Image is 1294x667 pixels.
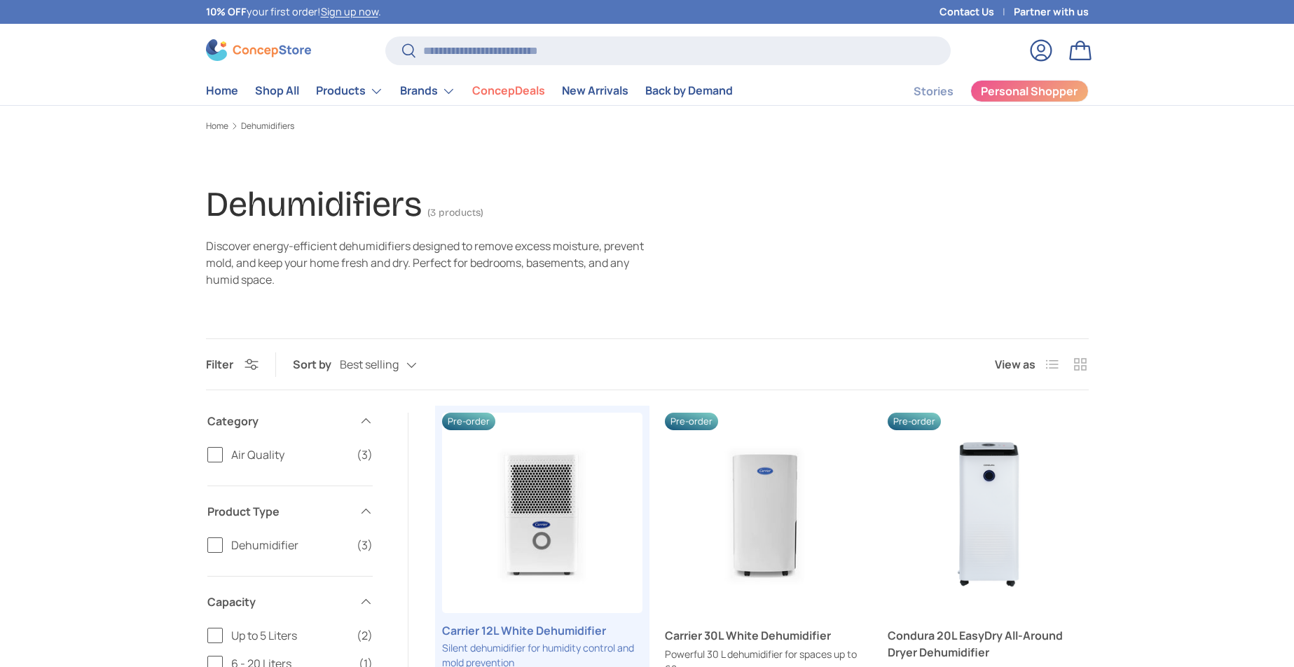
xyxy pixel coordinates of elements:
[357,446,373,463] span: (3)
[207,413,350,429] span: Category
[392,77,464,105] summary: Brands
[206,4,381,20] p: your first order! .
[645,77,733,104] a: Back by Demand
[970,80,1089,102] a: Personal Shopper
[206,357,233,372] span: Filter
[206,77,238,104] a: Home
[562,77,628,104] a: New Arrivals
[665,413,865,613] a: Carrier 30L White Dehumidifier
[207,577,373,627] summary: Capacity
[427,207,483,219] span: (3 products)
[442,413,495,430] span: Pre-order
[357,537,373,553] span: (3)
[231,446,348,463] span: Air Quality
[321,5,378,18] a: Sign up now
[1014,4,1089,20] a: Partner with us
[939,4,1014,20] a: Contact Us
[888,627,1088,661] a: Condura 20L EasyDry All-Around Dryer Dehumidifier
[316,77,383,105] a: Products
[914,78,954,105] a: Stories
[206,5,247,18] strong: 10% OFF
[293,356,340,373] label: Sort by
[308,77,392,105] summary: Products
[981,85,1078,97] span: Personal Shopper
[472,77,545,104] a: ConcepDeals
[207,486,373,537] summary: Product Type
[880,77,1089,105] nav: Secondary
[665,413,718,430] span: Pre-order
[665,627,865,644] a: Carrier 30L White Dehumidifier
[207,503,350,520] span: Product Type
[206,120,1089,132] nav: Breadcrumbs
[255,77,299,104] a: Shop All
[206,77,733,105] nav: Primary
[207,396,373,446] summary: Category
[888,413,1088,613] a: Condura 20L EasyDry All-Around Dryer Dehumidifier
[888,413,941,430] span: Pre-order
[206,238,644,287] span: Discover energy-efficient dehumidifiers designed to remove excess moisture, prevent mold, and kee...
[340,353,445,378] button: Best selling
[442,622,642,639] a: Carrier 12L White Dehumidifier
[206,122,228,130] a: Home
[206,39,311,61] img: ConcepStore
[231,537,348,553] span: Dehumidifier
[206,184,422,225] h1: Dehumidifiers
[231,627,348,644] span: Up to 5 Liters
[400,77,455,105] a: Brands
[995,356,1035,373] span: View as
[357,627,373,644] span: (2)
[207,593,350,610] span: Capacity
[340,358,399,371] span: Best selling
[206,357,259,372] button: Filter
[442,413,642,613] a: Carrier 12L White Dehumidifier
[241,122,294,130] a: Dehumidifiers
